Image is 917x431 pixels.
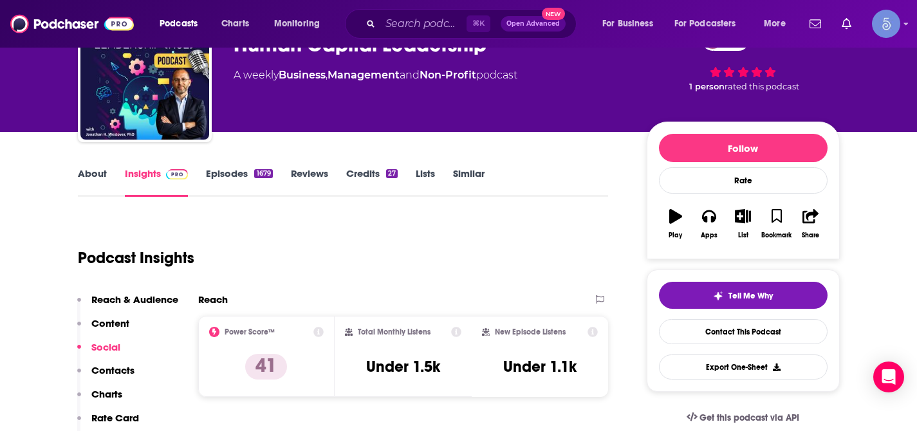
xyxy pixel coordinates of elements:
[291,167,328,197] a: Reviews
[346,167,398,197] a: Credits27
[206,167,272,197] a: Episodes1679
[160,15,198,33] span: Podcasts
[713,291,723,301] img: tell me why sparkle
[274,15,320,33] span: Monitoring
[755,14,802,34] button: open menu
[358,327,431,336] h2: Total Monthly Listens
[453,167,485,197] a: Similar
[265,14,337,34] button: open menu
[366,357,440,376] h3: Under 1.5k
[728,291,773,301] span: Tell Me Why
[91,293,178,306] p: Reach & Audience
[467,15,490,32] span: ⌘ K
[659,319,828,344] a: Contact This Podcast
[91,317,129,329] p: Content
[91,364,134,376] p: Contacts
[602,15,653,33] span: For Business
[659,167,828,194] div: Rate
[872,10,900,38] img: User Profile
[77,317,129,341] button: Content
[151,14,214,34] button: open menu
[221,15,249,33] span: Charts
[689,82,725,91] span: 1 person
[699,412,799,423] span: Get this podcast via API
[659,134,828,162] button: Follow
[234,68,517,83] div: A weekly podcast
[764,15,786,33] span: More
[666,14,755,34] button: open menu
[647,20,840,100] div: 40 1 personrated this podcast
[738,232,748,239] div: List
[701,232,718,239] div: Apps
[872,10,900,38] span: Logged in as Spiral5-G1
[198,293,228,306] h2: Reach
[873,362,904,392] div: Open Intercom Messenger
[725,82,799,91] span: rated this podcast
[77,388,122,412] button: Charts
[760,201,793,247] button: Bookmark
[761,232,792,239] div: Bookmark
[166,169,189,179] img: Podchaser Pro
[10,12,134,36] img: Podchaser - Follow, Share and Rate Podcasts
[659,282,828,309] button: tell me why sparkleTell Me Why
[542,8,565,20] span: New
[357,9,589,39] div: Search podcasts, credits, & more...
[328,69,400,81] a: Management
[501,16,566,32] button: Open AdvancedNew
[78,248,194,268] h1: Podcast Insights
[804,13,826,35] a: Show notifications dropdown
[837,13,857,35] a: Show notifications dropdown
[77,293,178,317] button: Reach & Audience
[125,167,189,197] a: InsightsPodchaser Pro
[279,69,326,81] a: Business
[386,169,398,178] div: 27
[225,327,275,336] h2: Power Score™
[593,14,669,34] button: open menu
[245,354,287,380] p: 41
[669,232,682,239] div: Play
[674,15,736,33] span: For Podcasters
[506,21,560,27] span: Open Advanced
[793,201,827,247] button: Share
[420,69,476,81] a: Non-Profit
[326,69,328,81] span: ,
[80,11,209,140] img: Human Capital Leadership
[692,201,726,247] button: Apps
[400,69,420,81] span: and
[254,169,272,178] div: 1679
[872,10,900,38] button: Show profile menu
[380,14,467,34] input: Search podcasts, credits, & more...
[91,412,139,424] p: Rate Card
[77,341,120,365] button: Social
[659,201,692,247] button: Play
[503,357,577,376] h3: Under 1.1k
[802,232,819,239] div: Share
[213,14,257,34] a: Charts
[416,167,435,197] a: Lists
[91,341,120,353] p: Social
[78,167,107,197] a: About
[659,354,828,380] button: Export One-Sheet
[726,201,759,247] button: List
[77,364,134,388] button: Contacts
[495,327,566,336] h2: New Episode Listens
[91,388,122,400] p: Charts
